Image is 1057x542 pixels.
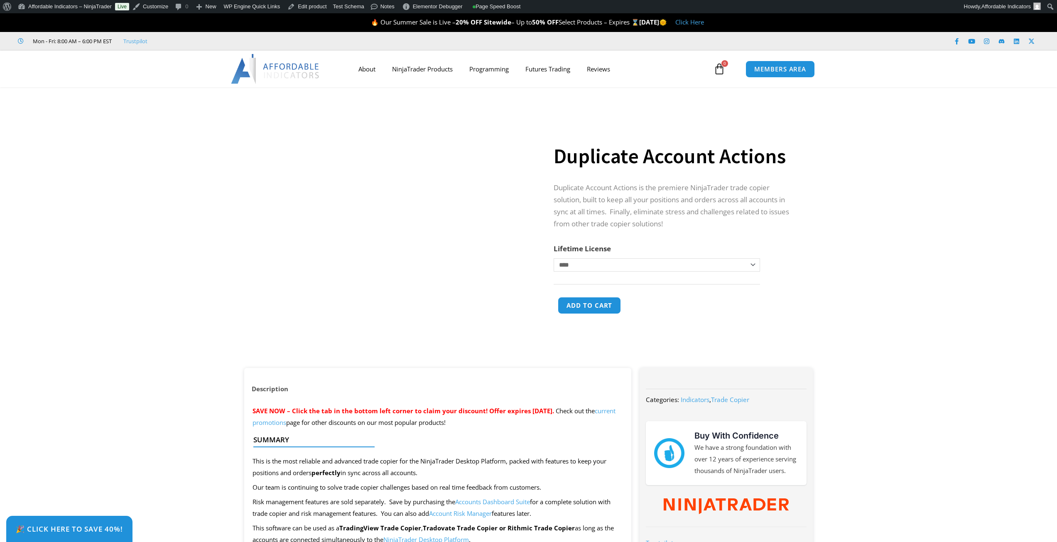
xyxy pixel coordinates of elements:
a: Account Risk Manager [429,509,492,517]
a: Trade Copier [711,395,749,404]
img: NinjaTrader Wordmark color RGB | Affordable Indicators – NinjaTrader [664,498,789,514]
a: About [350,59,384,78]
span: Mon - Fri: 8:00 AM – 6:00 PM EST [31,36,112,46]
a: 🎉 Click Here to save 40%! [6,516,132,542]
a: Futures Trading [517,59,579,78]
img: mark thumbs good 43913 | Affordable Indicators – NinjaTrader [654,438,684,468]
p: Risk management features are sold separately. Save by purchasing the for a complete solution with... [253,496,623,520]
span: 🔥 Our Summer Sale is Live – – Up to Select Products – Expires ⌛ [371,18,639,26]
img: LogoAI | Affordable Indicators – NinjaTrader [231,54,320,84]
strong: 20% OFF [456,18,482,26]
a: MEMBERS AREA [746,61,815,78]
h4: Summary [253,436,616,444]
a: Accounts Dashboard Suite [455,498,530,506]
strong: Sitewide [484,18,511,26]
a: Description [244,381,296,397]
span: Categories: [646,395,679,404]
p: Our team is continuing to solve trade copier challenges based on real time feedback from customers. [253,482,623,493]
a: 0 [701,57,738,81]
a: NinjaTrader Products [384,59,461,78]
strong: 50% OFF [532,18,559,26]
p: Check out the page for other discounts on our most popular products! [253,405,623,429]
p: This is the most reliable and advanced trade copier for the NinjaTrader Desktop Platform, packed ... [253,456,623,479]
button: Add to cart [558,297,621,314]
nav: Menu [350,59,711,78]
label: Lifetime License [554,244,611,253]
h1: Duplicate Account Actions [554,142,796,171]
a: Click Here [675,18,704,26]
span: MEMBERS AREA [754,66,806,72]
a: Programming [461,59,517,78]
span: , [681,395,749,404]
a: Reviews [579,59,618,78]
span: 🌞 [659,18,667,26]
span: 0 [721,60,728,67]
span: SAVE NOW – Click the tab in the bottom left corner to claim your discount! Offer expires [DATE]. [253,407,554,415]
span: 🎉 Click Here to save 40%! [16,525,123,532]
span: Affordable Indicators [981,3,1031,10]
a: Indicators [681,395,709,404]
a: Trustpilot [123,36,147,46]
h3: Buy With Confidence [694,429,798,442]
a: Live [115,3,129,10]
p: Duplicate Account Actions is the premiere NinjaTrader trade copier solution, built to keep all yo... [554,182,796,230]
strong: perfectly [311,468,341,477]
p: We have a strong foundation with over 12 years of experience serving thousands of NinjaTrader users. [694,442,798,477]
strong: [DATE] [639,18,667,26]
